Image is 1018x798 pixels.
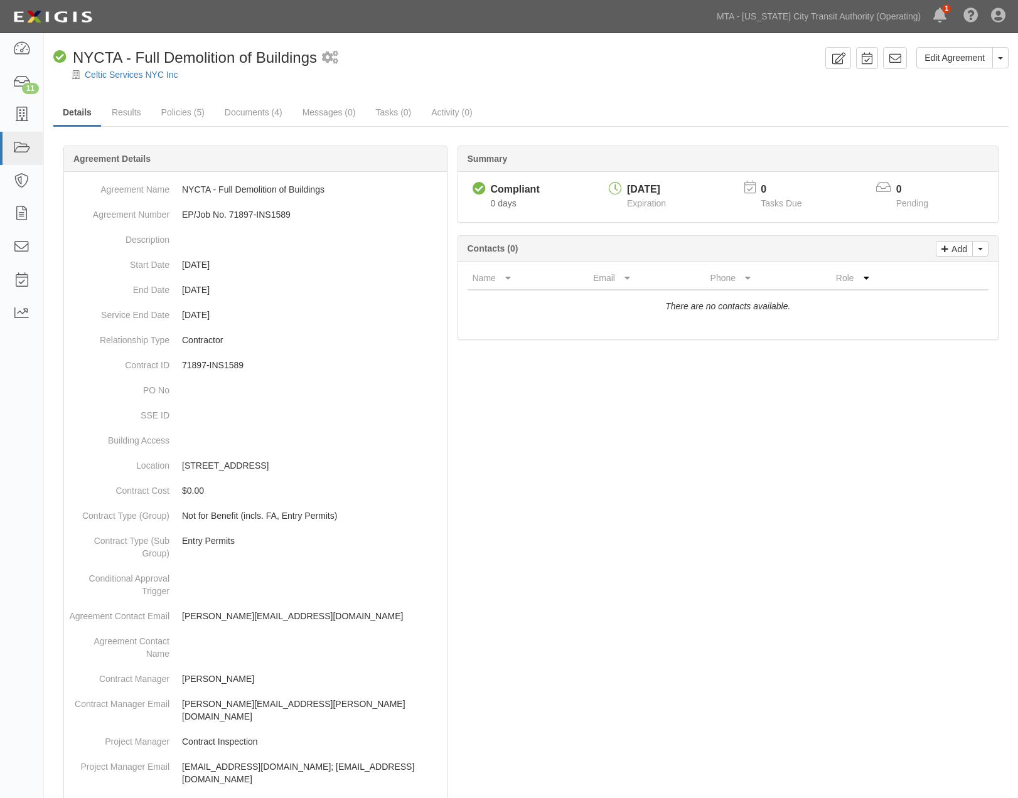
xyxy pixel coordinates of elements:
p: [STREET_ADDRESS] [182,459,442,472]
i: Compliant [473,183,486,196]
span: Pending [896,198,928,208]
i: There are no contacts available. [665,301,790,311]
th: Name [468,267,588,290]
dt: Contract Cost [69,478,169,497]
a: Results [102,100,151,125]
img: Logo [9,6,96,28]
p: Not for Benefit (incls. FA, Entry Permits) [182,509,442,522]
a: Messages (0) [293,100,365,125]
dt: End Date [69,277,169,296]
a: Activity (0) [422,100,481,125]
i: Compliant [53,51,67,64]
div: [DATE] [627,183,666,197]
dt: Agreement Contact Name [69,629,169,660]
dt: SSE ID [69,403,169,422]
dt: Service End Date [69,302,169,321]
dt: Description [69,227,169,246]
dt: Project Manager [69,729,169,748]
dd: [DATE] [69,277,442,302]
dt: Contract Manager [69,666,169,685]
dd: [DATE] [69,252,442,277]
dd: EP/Job No. 71897-INS1589 [69,202,442,227]
dt: Building Access [69,428,169,447]
p: Entry Permits [182,535,442,547]
dt: Agreement Number [69,202,169,221]
dt: Relationship Type [69,327,169,346]
dt: Conditional Approval Trigger [69,566,169,597]
a: MTA - [US_STATE] City Transit Authority (Operating) [710,4,927,29]
dd: NYCTA - Full Demolition of Buildings [69,177,442,202]
th: Phone [705,267,831,290]
p: [PERSON_NAME] [182,673,442,685]
dt: Project Manager Email [69,754,169,773]
b: Agreement Details [73,154,151,164]
p: 0 [761,183,817,197]
span: Tasks Due [761,198,801,208]
dt: Agreement Name [69,177,169,196]
p: [PERSON_NAME][EMAIL_ADDRESS][PERSON_NAME][DOMAIN_NAME] [182,698,442,723]
dt: Location [69,453,169,472]
th: Role [831,267,938,290]
p: [PERSON_NAME][EMAIL_ADDRESS][DOMAIN_NAME] [182,610,442,622]
dd: Contractor [69,327,442,353]
th: Email [588,267,705,290]
dd: [DATE] [69,302,442,327]
dt: Agreement Contact Email [69,604,169,622]
a: Details [53,100,101,127]
dt: Contract Type (Group) [69,503,169,522]
a: Celtic Services NYC Inc [85,70,178,80]
span: Expiration [627,198,666,208]
dt: Contract Manager Email [69,691,169,710]
span: NYCTA - Full Demolition of Buildings [73,49,317,66]
dt: Contract Type (Sub Group) [69,528,169,560]
i: 1 scheduled workflow [322,51,338,65]
dt: PO No [69,378,169,396]
p: [EMAIL_ADDRESS][DOMAIN_NAME]; [EMAIL_ADDRESS][DOMAIN_NAME] [182,760,442,785]
div: Compliant [491,183,540,197]
dt: Contract ID [69,353,169,371]
a: Documents (4) [215,100,292,125]
span: Since 08/29/2025 [491,198,517,208]
b: Summary [468,154,508,164]
p: Add [948,242,967,256]
p: $0.00 [182,484,442,497]
dt: Start Date [69,252,169,271]
a: Edit Agreement [916,47,993,68]
a: Tasks (0) [366,100,421,125]
div: NYCTA - Full Demolition of Buildings [53,47,317,68]
i: Help Center - Complianz [963,9,978,24]
b: Contacts (0) [468,243,518,253]
div: 11 [22,83,39,94]
a: Add [936,241,973,257]
a: Policies (5) [152,100,214,125]
p: Contract Inspection [182,735,442,748]
p: 71897-INS1589 [182,359,442,371]
p: 0 [896,183,944,197]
